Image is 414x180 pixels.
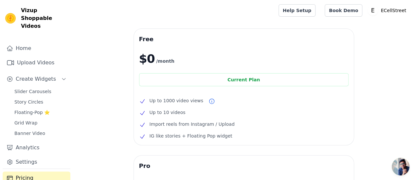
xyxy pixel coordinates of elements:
span: Banner Video [14,130,45,137]
text: E [371,7,375,14]
div: Current Plan [139,73,349,86]
span: Story Circles [14,99,43,105]
a: Help Setup [279,4,315,17]
span: Create Widgets [16,75,56,83]
a: Open chat [392,158,409,175]
a: Upload Videos [3,56,70,69]
a: Settings [3,155,70,169]
a: Home [3,42,70,55]
a: Analytics [3,141,70,154]
span: Up to 1000 video views [150,97,203,105]
button: Create Widgets [3,73,70,86]
a: Grid Wrap [10,118,70,127]
a: Story Circles [10,97,70,106]
span: Slider Carousels [14,88,51,95]
h3: Pro [139,161,349,171]
span: IG like stories + Floating Pop widget [150,132,232,140]
span: Up to 10 videos [150,108,186,116]
a: Floating-Pop ⭐ [10,108,70,117]
img: Vizup [5,13,16,24]
span: /month [156,57,174,65]
p: ECellStreet [378,5,409,16]
a: Banner Video [10,129,70,138]
a: Book Demo [325,4,362,17]
span: $0 [139,52,155,65]
button: E ECellStreet [368,5,409,16]
span: Floating-Pop ⭐ [14,109,50,116]
span: Grid Wrap [14,120,37,126]
a: Slider Carousels [10,87,70,96]
h3: Free [139,34,349,44]
span: Import reels from Instagram / Upload [150,120,235,128]
span: Vizup Shoppable Videos [21,7,68,30]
